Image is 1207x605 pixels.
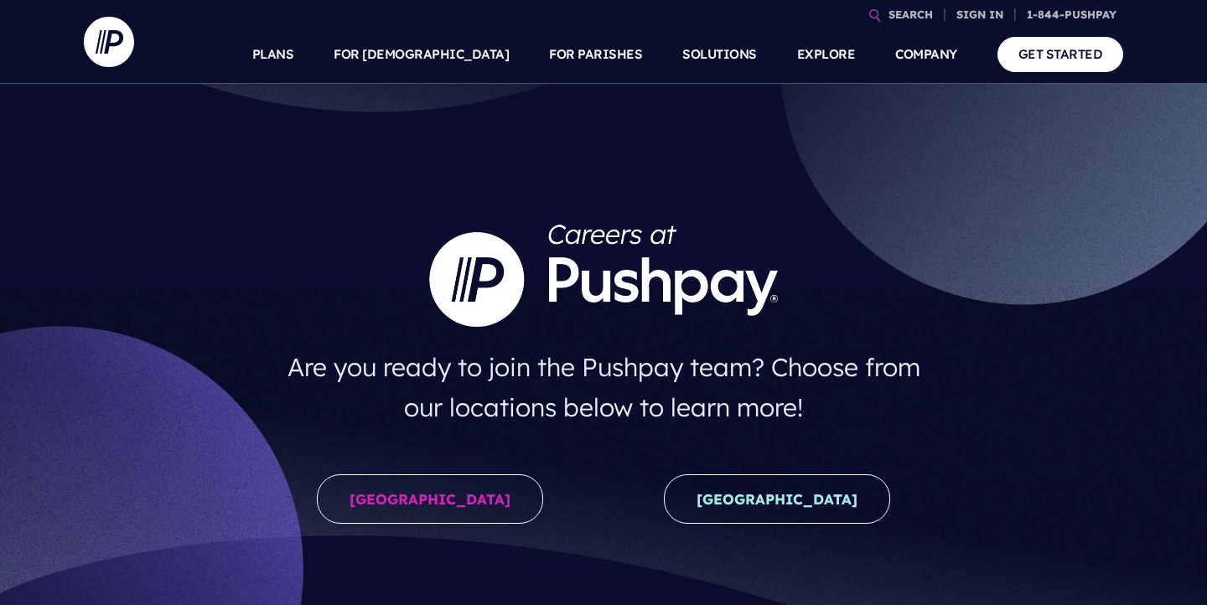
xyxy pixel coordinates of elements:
a: [GEOGRAPHIC_DATA] [664,474,890,524]
a: FOR [DEMOGRAPHIC_DATA] [334,25,509,84]
h4: Are you ready to join the Pushpay team? Choose from our locations below to learn more! [271,340,937,434]
a: EXPLORE [797,25,856,84]
a: COMPANY [895,25,957,84]
a: FOR PARISHES [549,25,642,84]
a: GET STARTED [997,37,1124,71]
a: PLANS [252,25,294,84]
a: [GEOGRAPHIC_DATA] [317,474,543,524]
a: SOLUTIONS [682,25,757,84]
